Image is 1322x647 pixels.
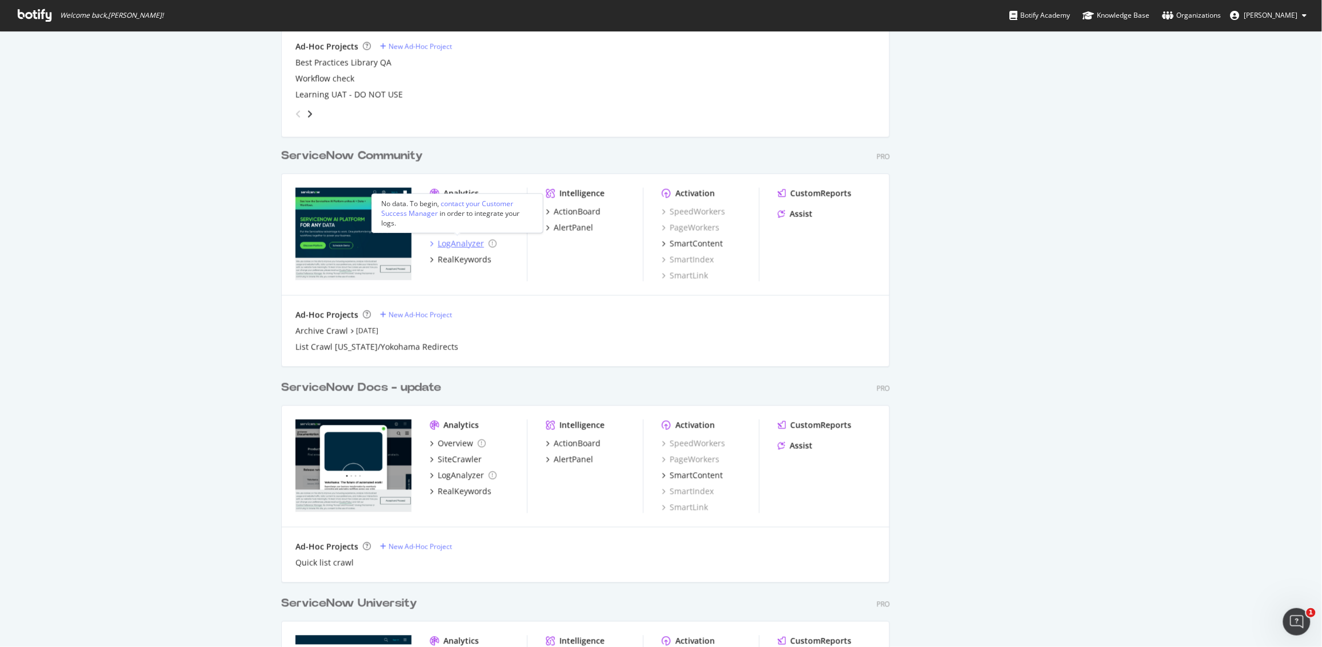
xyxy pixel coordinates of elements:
a: Quick list crawl [295,557,354,569]
div: RealKeywords [438,486,492,497]
a: [DATE] [356,326,378,336]
a: SmartContent [662,470,723,481]
iframe: Intercom live chat [1283,608,1311,636]
a: ActionBoard [546,206,601,218]
div: Assist [790,208,813,220]
div: Pro [877,600,890,609]
div: ServiceNow Community [281,148,423,164]
a: Archive Crawl [295,325,348,337]
a: List Crawl [US_STATE]/Yokohama Redirects [295,341,458,353]
div: Pro [877,384,890,393]
div: SiteCrawler [438,454,482,465]
img: community.servicenow.com [295,420,412,512]
div: Ad-Hoc Projects [295,541,358,553]
div: CustomReports [790,188,852,199]
a: Assist [778,440,813,452]
a: SmartContent [662,238,723,250]
div: angle-right [306,108,314,120]
div: Activation [676,636,715,647]
div: RealKeywords [438,254,492,266]
a: RealKeywords [430,486,492,497]
div: Botify Academy [1010,10,1071,21]
a: Best Practices Library QA [295,57,392,69]
div: Intelligence [560,420,605,431]
a: CustomReports [778,636,852,647]
div: ServiceNow Docs - update [281,380,441,396]
span: Tim Manalo [1244,10,1298,20]
div: CustomReports [790,420,852,431]
a: SpeedWorkers [662,438,725,449]
a: LogAnalyzer [430,238,497,250]
a: CustomReports [778,420,852,431]
a: Learning UAT - DO NOT USE [295,89,403,101]
div: CustomReports [790,636,852,647]
div: AlertPanel [554,454,593,465]
a: AlertPanel [546,454,593,465]
div: Assist [790,440,813,452]
a: ServiceNow Docs - update [281,380,446,396]
div: Analytics [444,188,479,199]
a: Assist [778,208,813,220]
a: SmartIndex [662,254,714,266]
div: Activation [676,420,715,431]
a: New Ad-Hoc Project [380,310,452,320]
div: SmartContent [670,470,723,481]
a: CustomReports [778,188,852,199]
div: Activation [676,188,715,199]
div: Pro [877,152,890,162]
div: Organizations [1163,10,1221,21]
div: Ad-Hoc Projects [295,310,358,321]
div: Analytics [444,636,479,647]
img: docs.servicenow.com [295,188,412,280]
div: angle-left [291,105,306,123]
div: ActionBoard [554,206,601,218]
div: Ad-Hoc Projects [295,41,358,53]
a: SiteCrawler [430,454,482,465]
a: PageWorkers [662,222,720,234]
div: LogAnalyzer [438,470,484,481]
a: ActionBoard [546,438,601,449]
div: Overview [438,438,473,449]
div: No data. To begin, in order to integrate your logs. [381,199,533,228]
div: LogAnalyzer [438,238,484,250]
div: Analytics [444,420,479,431]
div: SmartContent [670,238,723,250]
div: Intelligence [560,188,605,199]
span: 1 [1307,608,1316,617]
a: SmartLink [662,502,708,513]
div: New Ad-Hoc Project [389,542,452,552]
a: New Ad-Hoc Project [380,542,452,552]
div: AlertPanel [554,222,593,234]
button: [PERSON_NAME] [1221,6,1316,25]
a: Workflow check [295,73,354,85]
a: PageWorkers [662,454,720,465]
div: New Ad-Hoc Project [389,310,452,320]
a: RealKeywords [430,254,492,266]
a: SmartIndex [662,486,714,497]
div: ServiceNow University [281,596,417,612]
a: AlertPanel [546,222,593,234]
a: SpeedWorkers [662,206,725,218]
div: Knowledge Base [1083,10,1150,21]
a: Overview [430,438,486,449]
a: SmartLink [662,270,708,282]
a: ServiceNow Community [281,148,428,164]
a: ServiceNow University [281,596,422,612]
span: Welcome back, [PERSON_NAME] ! [60,11,163,20]
div: Intelligence [560,636,605,647]
div: contact your Customer Success Manager [381,199,513,218]
div: ActionBoard [554,438,601,449]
